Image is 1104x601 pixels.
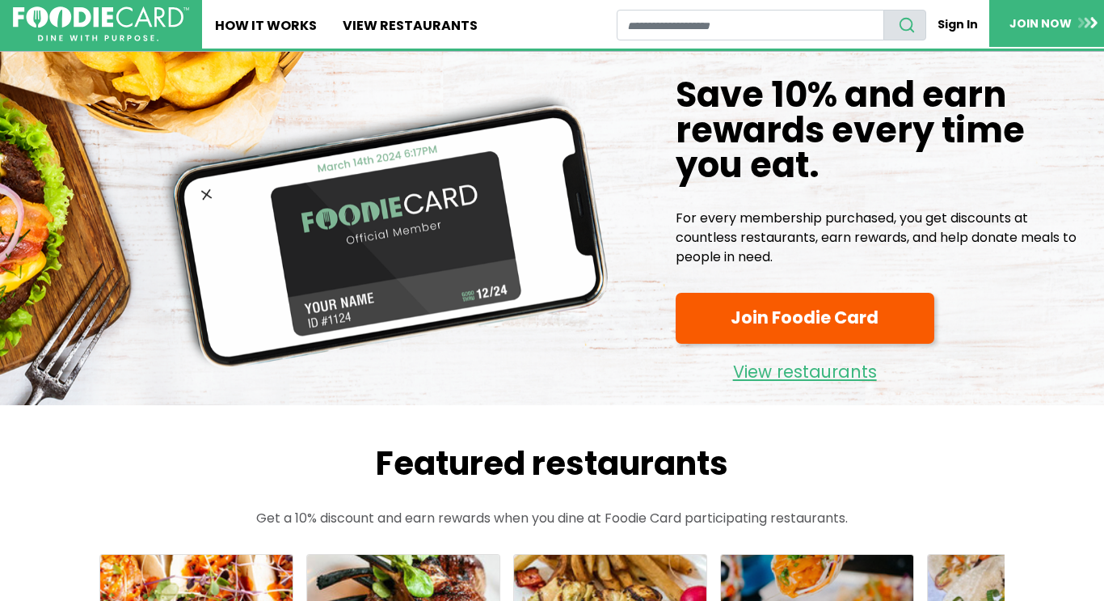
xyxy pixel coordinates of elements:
a: View restaurants [676,350,934,386]
h2: Featured restaurants [67,444,1037,483]
button: search [883,10,926,40]
input: restaurant search [617,10,884,40]
p: For every membership purchased, you get discounts at countless restaurants, earn rewards, and hel... [676,209,1091,267]
h1: Save 10% and earn rewards every time you eat. [676,78,1091,183]
a: Sign In [926,10,989,40]
img: FoodieCard; Eat, Drink, Save, Donate [13,6,189,42]
a: Join Foodie Card [676,293,934,344]
p: Get a 10% discount and earn rewards when you dine at Foodie Card participating restaurants. [67,509,1037,528]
